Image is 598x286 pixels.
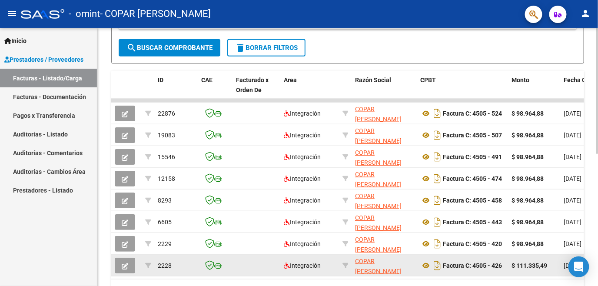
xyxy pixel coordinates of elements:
[158,76,163,83] span: ID
[69,4,100,23] span: - omint
[443,262,502,269] strong: Factura C: 4505 - 426
[512,175,544,182] strong: $ 98.964,88
[126,43,137,53] mat-icon: search
[119,39,220,57] button: Buscar Comprobante
[284,219,321,226] span: Integración
[284,262,321,269] span: Integración
[512,153,544,160] strong: $ 98.964,88
[564,262,581,269] span: [DATE]
[355,106,402,123] span: COPAR [PERSON_NAME]
[443,219,502,226] strong: Factura C: 4505 - 443
[355,256,413,275] div: 20376592635
[284,110,321,117] span: Integración
[284,153,321,160] span: Integración
[235,43,246,53] mat-icon: delete
[508,71,560,109] datatable-header-cell: Monto
[284,175,321,182] span: Integración
[564,110,581,117] span: [DATE]
[158,240,172,247] span: 2229
[236,76,269,93] span: Facturado x Orden De
[201,76,213,83] span: CAE
[4,36,27,46] span: Inicio
[512,110,544,117] strong: $ 98.964,88
[126,44,213,52] span: Buscar Comprobante
[417,71,508,109] datatable-header-cell: CPBT
[227,39,306,57] button: Borrar Filtros
[158,219,172,226] span: 6605
[355,214,402,231] span: COPAR [PERSON_NAME]
[443,132,502,139] strong: Factura C: 4505 - 507
[432,193,443,207] i: Descargar documento
[443,110,502,117] strong: Factura C: 4505 - 524
[564,132,581,139] span: [DATE]
[355,171,402,188] span: COPAR [PERSON_NAME]
[4,55,83,64] span: Prestadores / Proveedores
[355,258,402,275] span: COPAR [PERSON_NAME]
[7,8,17,19] mat-icon: menu
[280,71,339,109] datatable-header-cell: Area
[355,104,413,123] div: 20376592635
[158,110,175,117] span: 22876
[158,153,175,160] span: 15546
[443,197,502,204] strong: Factura C: 4505 - 458
[235,44,298,52] span: Borrar Filtros
[158,132,175,139] span: 19083
[443,240,502,247] strong: Factura C: 4505 - 420
[443,153,502,160] strong: Factura C: 4505 - 491
[355,148,413,166] div: 20376592635
[355,191,413,210] div: 20376592635
[284,197,321,204] span: Integración
[198,71,233,109] datatable-header-cell: CAE
[100,4,211,23] span: - COPAR [PERSON_NAME]
[420,76,436,83] span: CPBT
[432,215,443,229] i: Descargar documento
[432,150,443,164] i: Descargar documento
[564,175,581,182] span: [DATE]
[512,219,544,226] strong: $ 98.964,88
[355,236,402,253] span: COPAR [PERSON_NAME]
[568,256,589,277] div: Open Intercom Messenger
[284,132,321,139] span: Integración
[512,132,544,139] strong: $ 98.964,88
[355,235,413,253] div: 20376592635
[564,153,581,160] span: [DATE]
[512,240,544,247] strong: $ 98.964,88
[443,175,502,182] strong: Factura C: 4505 - 474
[154,71,198,109] datatable-header-cell: ID
[352,71,417,109] datatable-header-cell: Razón Social
[355,76,391,83] span: Razón Social
[158,197,172,204] span: 8293
[512,262,547,269] strong: $ 111.335,49
[432,172,443,186] i: Descargar documento
[564,197,581,204] span: [DATE]
[432,237,443,251] i: Descargar documento
[355,149,402,166] span: COPAR [PERSON_NAME]
[233,71,280,109] datatable-header-cell: Facturado x Orden De
[284,240,321,247] span: Integración
[355,127,402,144] span: COPAR [PERSON_NAME]
[564,76,595,83] span: Fecha Cpbt
[355,126,413,144] div: 20376592635
[158,262,172,269] span: 2228
[432,259,443,273] i: Descargar documento
[355,213,413,231] div: 20376592635
[512,197,544,204] strong: $ 98.964,88
[284,76,297,83] span: Area
[355,193,402,210] span: COPAR [PERSON_NAME]
[512,76,529,83] span: Monto
[581,8,591,19] mat-icon: person
[432,128,443,142] i: Descargar documento
[158,175,175,182] span: 12158
[355,170,413,188] div: 20376592635
[432,106,443,120] i: Descargar documento
[564,240,581,247] span: [DATE]
[564,219,581,226] span: [DATE]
